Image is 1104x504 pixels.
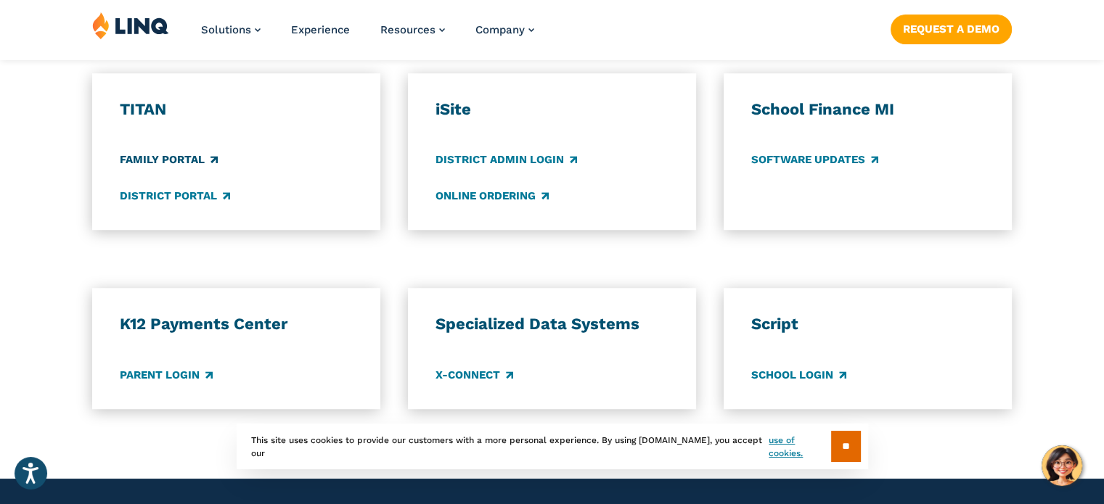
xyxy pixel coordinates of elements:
[120,188,230,204] a: District Portal
[120,152,218,168] a: Family Portal
[891,12,1012,44] nav: Button Navigation
[436,367,513,383] a: X-Connect
[436,99,668,120] h3: iSite
[436,188,549,204] a: Online Ordering
[436,152,577,168] a: District Admin Login
[751,367,846,383] a: School Login
[291,23,350,36] a: Experience
[120,99,353,120] h3: TITAN
[475,23,534,36] a: Company
[769,434,830,460] a: use of cookies.
[436,314,668,334] h3: Specialized Data Systems
[380,23,445,36] a: Resources
[237,424,868,469] div: This site uses cookies to provide our customers with a more personal experience. By using [DOMAIN...
[201,12,534,59] nav: Primary Navigation
[1042,445,1082,486] button: Hello, have a question? Let’s chat.
[475,23,525,36] span: Company
[751,99,984,120] h3: School Finance MI
[380,23,436,36] span: Resources
[120,367,213,383] a: Parent Login
[201,23,261,36] a: Solutions
[120,314,353,334] h3: K12 Payments Center
[201,23,251,36] span: Solutions
[751,152,878,168] a: Software Updates
[891,15,1012,44] a: Request a Demo
[751,314,984,334] h3: Script
[92,12,169,39] img: LINQ | K‑12 Software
